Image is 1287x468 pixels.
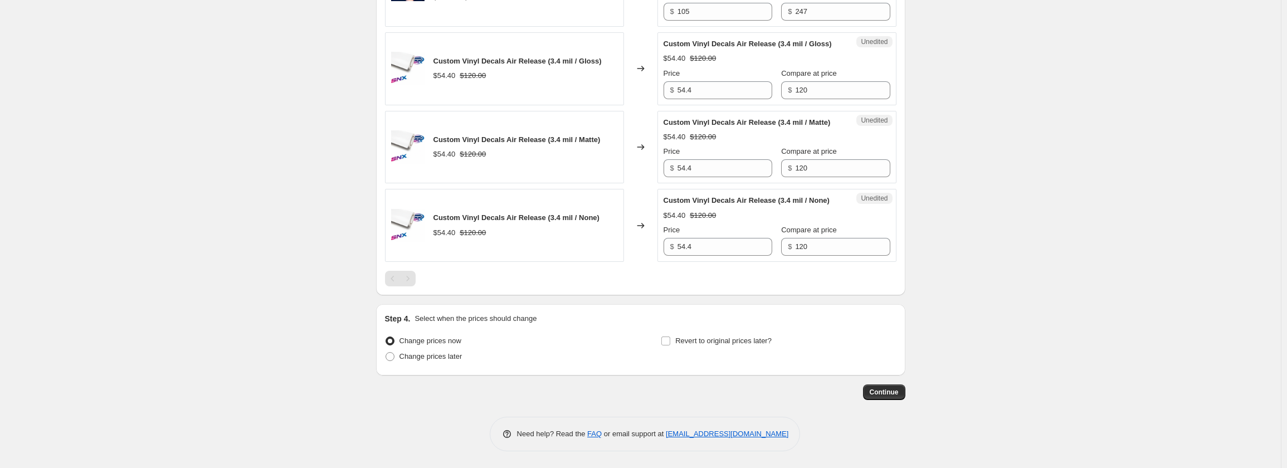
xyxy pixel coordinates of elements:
[690,210,716,221] strike: $120.00
[664,196,830,204] span: Custom Vinyl Decals Air Release (3.4 mil / None)
[781,147,837,155] span: Compare at price
[664,118,831,126] span: Custom Vinyl Decals Air Release (3.4 mil / Matte)
[781,69,837,77] span: Compare at price
[587,430,602,438] a: FAQ
[399,337,461,345] span: Change prices now
[788,242,792,251] span: $
[391,130,425,164] img: can-you-change-the-logo_1_80x.png
[664,40,832,48] span: Custom Vinyl Decals Air Release (3.4 mil / Gloss)
[517,430,588,438] span: Need help? Read the
[385,271,416,286] nav: Pagination
[664,69,680,77] span: Price
[781,226,837,234] span: Compare at price
[399,352,462,360] span: Change prices later
[664,53,686,64] div: $54.40
[788,164,792,172] span: $
[690,53,716,64] strike: $120.00
[433,213,599,222] span: Custom Vinyl Decals Air Release (3.4 mil / None)
[415,313,537,324] p: Select when the prices should change
[861,37,888,46] span: Unedited
[666,430,788,438] a: [EMAIL_ADDRESS][DOMAIN_NAME]
[433,70,456,81] div: $54.40
[690,131,716,143] strike: $120.00
[670,86,674,94] span: $
[385,313,411,324] h2: Step 4.
[788,86,792,94] span: $
[460,149,486,160] strike: $120.00
[433,57,602,65] span: Custom Vinyl Decals Air Release (3.4 mil / Gloss)
[788,7,792,16] span: $
[870,388,899,397] span: Continue
[670,7,674,16] span: $
[391,52,425,85] img: can-you-change-the-logo_1_80x.png
[664,131,686,143] div: $54.40
[863,384,905,400] button: Continue
[433,149,456,160] div: $54.40
[670,242,674,251] span: $
[433,135,601,144] span: Custom Vinyl Decals Air Release (3.4 mil / Matte)
[460,227,486,238] strike: $120.00
[391,209,425,242] img: can-you-change-the-logo_1_80x.png
[675,337,772,345] span: Revert to original prices later?
[664,147,680,155] span: Price
[670,164,674,172] span: $
[602,430,666,438] span: or email support at
[861,116,888,125] span: Unedited
[460,70,486,81] strike: $120.00
[664,226,680,234] span: Price
[664,210,686,221] div: $54.40
[433,227,456,238] div: $54.40
[861,194,888,203] span: Unedited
